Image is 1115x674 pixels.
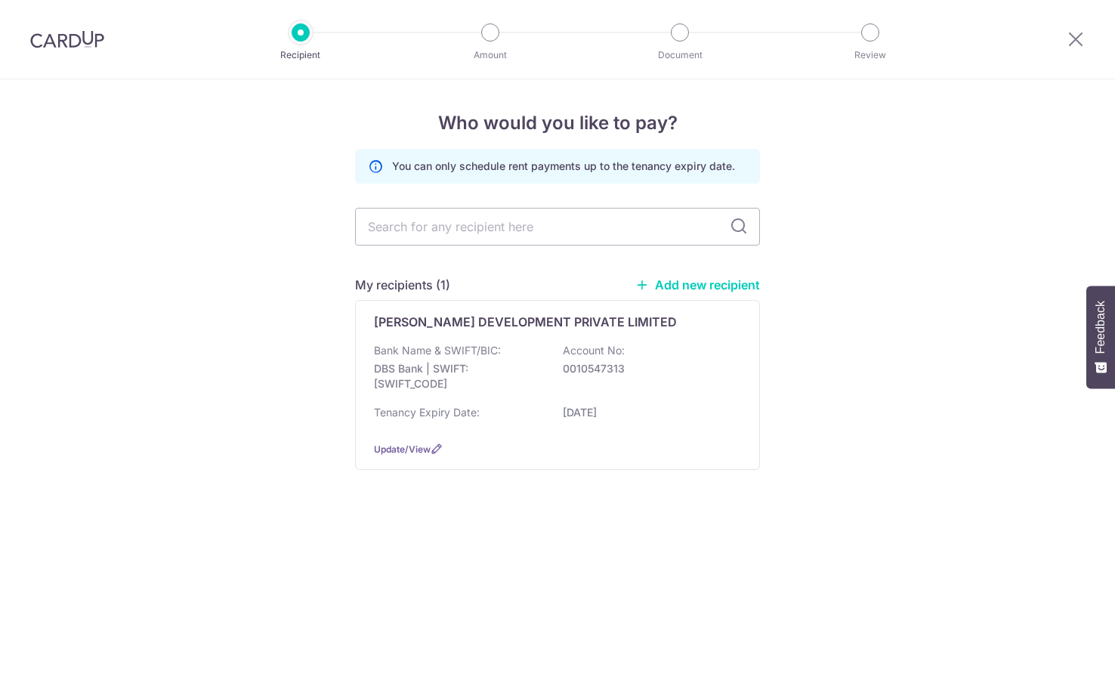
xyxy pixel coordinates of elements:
a: Update/View [374,444,431,455]
p: You can only schedule rent payments up to the tenancy expiry date. [392,159,735,174]
p: [DATE] [563,405,732,420]
p: 0010547313 [563,361,732,376]
p: Document [624,48,736,63]
p: Bank Name & SWIFT/BIC: [374,343,501,358]
h5: My recipients (1) [355,276,450,294]
p: Account No: [563,343,625,358]
span: Feedback [1094,301,1107,354]
p: Review [814,48,926,63]
p: Tenancy Expiry Date: [374,405,480,420]
p: Recipient [245,48,357,63]
p: Amount [434,48,546,63]
button: Feedback - Show survey [1086,286,1115,388]
a: Add new recipient [635,277,760,292]
p: DBS Bank | SWIFT: [SWIFT_CODE] [374,361,543,391]
img: CardUp [30,30,104,48]
p: [PERSON_NAME] DEVELOPMENT PRIVATE LIMITED [374,313,677,331]
h4: Who would you like to pay? [355,110,760,137]
input: Search for any recipient here [355,208,760,246]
